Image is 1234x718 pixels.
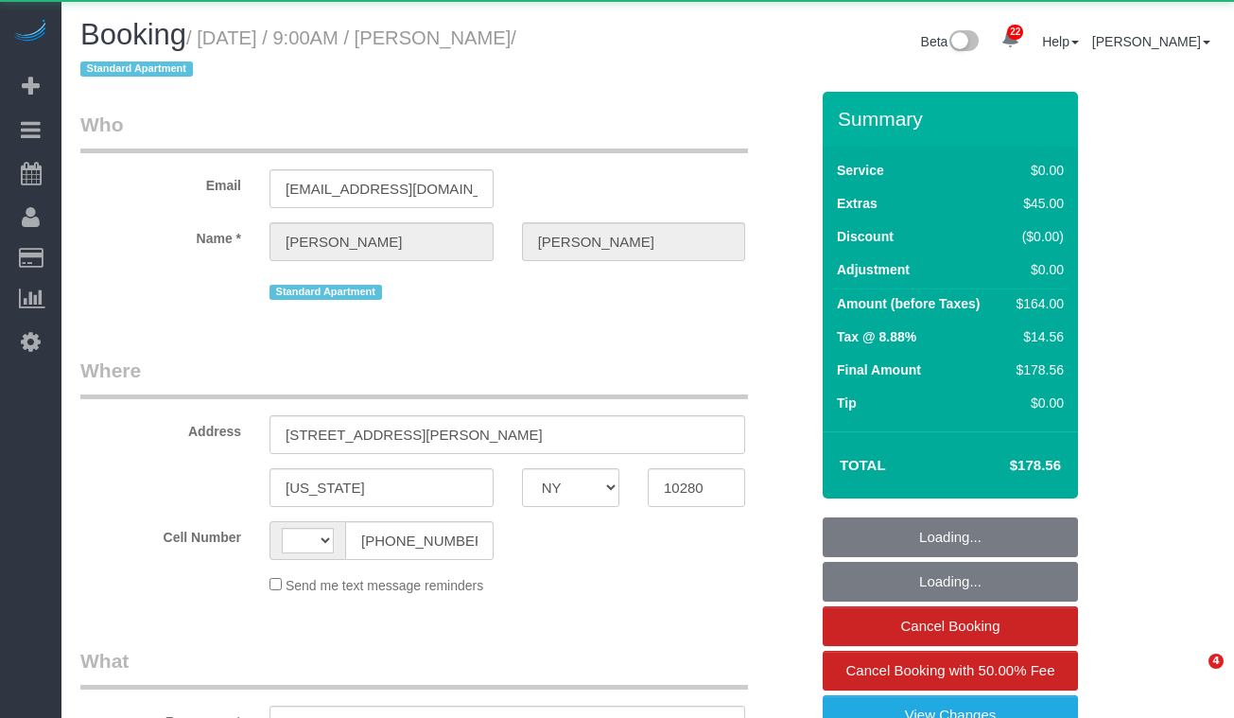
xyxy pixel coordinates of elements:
[80,18,186,51] span: Booking
[837,260,910,279] label: Adjustment
[840,457,886,473] strong: Total
[1009,394,1064,412] div: $0.00
[1009,260,1064,279] div: $0.00
[66,521,255,547] label: Cell Number
[1009,360,1064,379] div: $178.56
[66,222,255,248] label: Name *
[80,27,516,80] small: / [DATE] / 9:00AM / [PERSON_NAME]
[66,415,255,441] label: Address
[1170,654,1215,699] iframe: Intercom live chat
[80,647,748,690] legend: What
[269,285,382,300] span: Standard Apartment
[823,606,1078,646] a: Cancel Booking
[1009,194,1064,213] div: $45.00
[837,227,894,246] label: Discount
[837,294,980,313] label: Amount (before Taxes)
[837,360,921,379] label: Final Amount
[80,357,748,399] legend: Where
[66,169,255,195] label: Email
[80,61,193,77] span: Standard Apartment
[837,194,878,213] label: Extras
[947,30,979,55] img: New interface
[846,662,1055,678] span: Cancel Booking with 50.00% Fee
[80,27,516,80] span: /
[286,578,483,593] span: Send me text message reminders
[837,327,916,346] label: Tax @ 8.88%
[1009,327,1064,346] div: $14.56
[11,19,49,45] img: Automaid Logo
[269,169,494,208] input: Email
[1208,654,1224,669] span: 4
[837,161,884,180] label: Service
[522,222,746,261] input: Last Name
[992,19,1029,61] a: 22
[269,222,494,261] input: First Name
[838,108,1069,130] h3: Summary
[80,111,748,153] legend: Who
[1009,227,1064,246] div: ($0.00)
[837,394,857,412] label: Tip
[345,521,494,560] input: Cell Number
[1007,25,1023,40] span: 22
[269,468,494,507] input: City
[1092,34,1210,49] a: [PERSON_NAME]
[1009,161,1064,180] div: $0.00
[1009,294,1064,313] div: $164.00
[648,468,745,507] input: Zip Code
[921,34,980,49] a: Beta
[823,651,1078,691] a: Cancel Booking with 50.00% Fee
[953,458,1061,474] h4: $178.56
[1042,34,1079,49] a: Help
